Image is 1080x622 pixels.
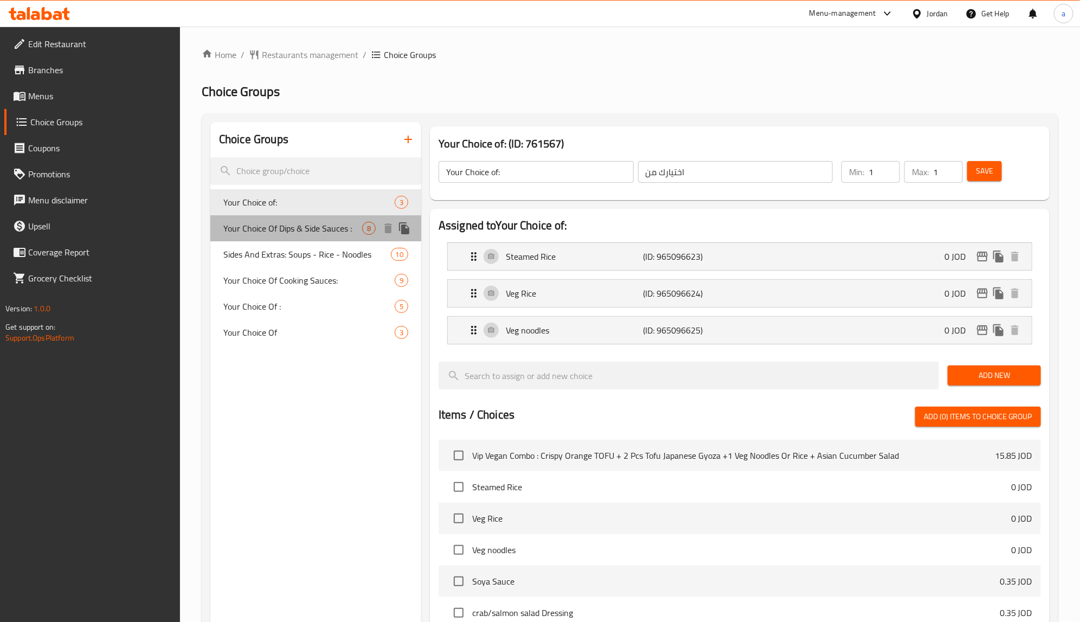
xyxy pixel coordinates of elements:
li: Expand [439,312,1041,349]
span: 1.0.0 [34,302,50,316]
p: 0 JOD [944,287,974,300]
span: 5 [395,302,408,312]
div: Expand [448,243,1032,270]
span: Choice Groups [384,48,436,61]
button: Add New [948,365,1041,386]
span: 10 [391,249,408,260]
h2: Assigned to Your Choice of: [439,217,1041,234]
button: Save [967,161,1002,181]
button: delete [380,220,396,236]
button: edit [974,285,991,302]
span: Branches [28,63,172,76]
div: Your Choice Of3 [210,319,421,345]
span: Menus [28,89,172,102]
p: Min: [849,165,864,178]
a: Upsell [4,213,181,239]
div: Your Choice of:3 [210,189,421,215]
button: duplicate [396,220,413,236]
p: 0 JOD [1011,480,1032,493]
p: (ID: 965096625) [643,324,735,337]
p: 0 JOD [1011,543,1032,556]
div: Choices [362,222,376,235]
div: Choices [395,326,408,339]
span: Soya Sauce [472,575,1000,588]
span: Upsell [28,220,172,233]
span: Choice Groups [30,116,172,129]
div: Choices [395,196,408,209]
span: Choice Groups [202,79,280,104]
div: Expand [448,317,1032,344]
span: Veg noodles [472,543,1011,556]
div: Menu-management [809,7,876,20]
button: delete [1007,248,1023,265]
span: crab/salmon salad Dressing [472,606,1000,619]
span: Add New [956,369,1032,382]
span: Vip Vegan Combo : Crispy Orange TOFU + 2 Pcs Tofu Japanese Gyoza +1 Veg Noodles Or Rice + Asian C... [472,449,995,462]
span: Get support on: [5,320,55,334]
button: edit [974,322,991,338]
span: Promotions [28,168,172,181]
a: Restaurants management [249,48,358,61]
a: Choice Groups [4,109,181,135]
nav: breadcrumb [202,48,1058,61]
a: Grocery Checklist [4,265,181,291]
p: Veg noodles [506,324,643,337]
span: Select choice [447,570,470,593]
p: (ID: 965096623) [643,250,735,263]
div: Jordan [927,8,948,20]
button: edit [974,248,991,265]
a: Menu disclaimer [4,187,181,213]
button: delete [1007,322,1023,338]
a: Support.OpsPlatform [5,331,74,345]
span: Sides And Extras: Soups - Rice - Noodles [223,248,391,261]
a: Coverage Report [4,239,181,265]
button: duplicate [991,322,1007,338]
span: Veg Rice [472,512,1011,525]
span: Select choice [447,476,470,498]
input: search [439,362,939,389]
a: Home [202,48,236,61]
span: a [1062,8,1065,20]
span: Menu disclaimer [28,194,172,207]
span: Coverage Report [28,246,172,259]
p: 15.85 JOD [995,449,1032,462]
div: Choices [395,300,408,313]
a: Menus [4,83,181,109]
div: Your Choice Of Cooking Sauces:9 [210,267,421,293]
span: Your Choice of: [223,196,395,209]
li: / [363,48,367,61]
p: 0 JOD [944,250,974,263]
h2: Items / Choices [439,407,515,423]
p: 0 JOD [944,324,974,337]
span: Select choice [447,507,470,530]
button: duplicate [991,248,1007,265]
span: Your Choice Of : [223,300,395,313]
span: 8 [363,223,375,234]
a: Branches [4,57,181,83]
span: Version: [5,302,32,316]
span: 3 [395,197,408,208]
h2: Choice Groups [219,131,288,148]
p: 0 JOD [1011,512,1032,525]
li: / [241,48,245,61]
span: Restaurants management [262,48,358,61]
p: 0.35 JOD [1000,575,1032,588]
span: Select choice [447,538,470,561]
div: Sides And Extras: Soups - Rice - Noodles10 [210,241,421,267]
p: Veg Rice [506,287,643,300]
span: Add (0) items to choice group [924,410,1032,424]
li: Expand [439,238,1041,275]
a: Promotions [4,161,181,187]
span: Edit Restaurant [28,37,172,50]
span: 3 [395,328,408,338]
span: 9 [395,275,408,286]
li: Expand [439,275,1041,312]
input: search [210,157,421,185]
span: Coupons [28,142,172,155]
p: Steamed Rice [506,250,643,263]
span: Your Choice Of [223,326,395,339]
span: Your Choice Of Dips & Side Sauces : [223,222,362,235]
div: Choices [395,274,408,287]
div: Your Choice Of :5 [210,293,421,319]
button: duplicate [991,285,1007,302]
